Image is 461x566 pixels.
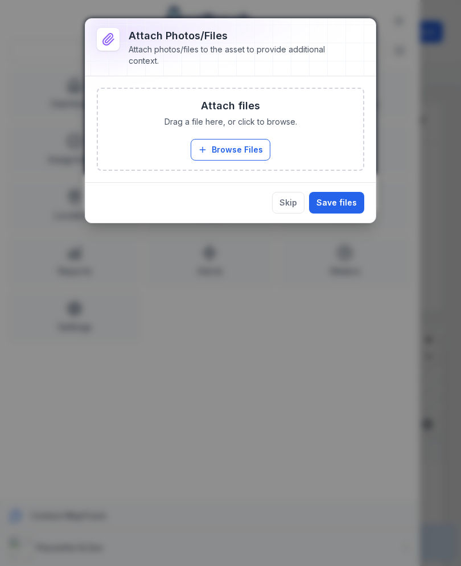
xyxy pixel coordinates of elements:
h3: Attach photos/files [129,28,346,44]
button: Save files [309,192,364,214]
button: Skip [272,192,304,214]
span: Drag a file here, or click to browse. [164,116,297,128]
button: Browse Files [191,139,270,161]
h3: Attach files [201,98,260,114]
div: Attach photos/files to the asset to provide additional context. [129,44,346,67]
